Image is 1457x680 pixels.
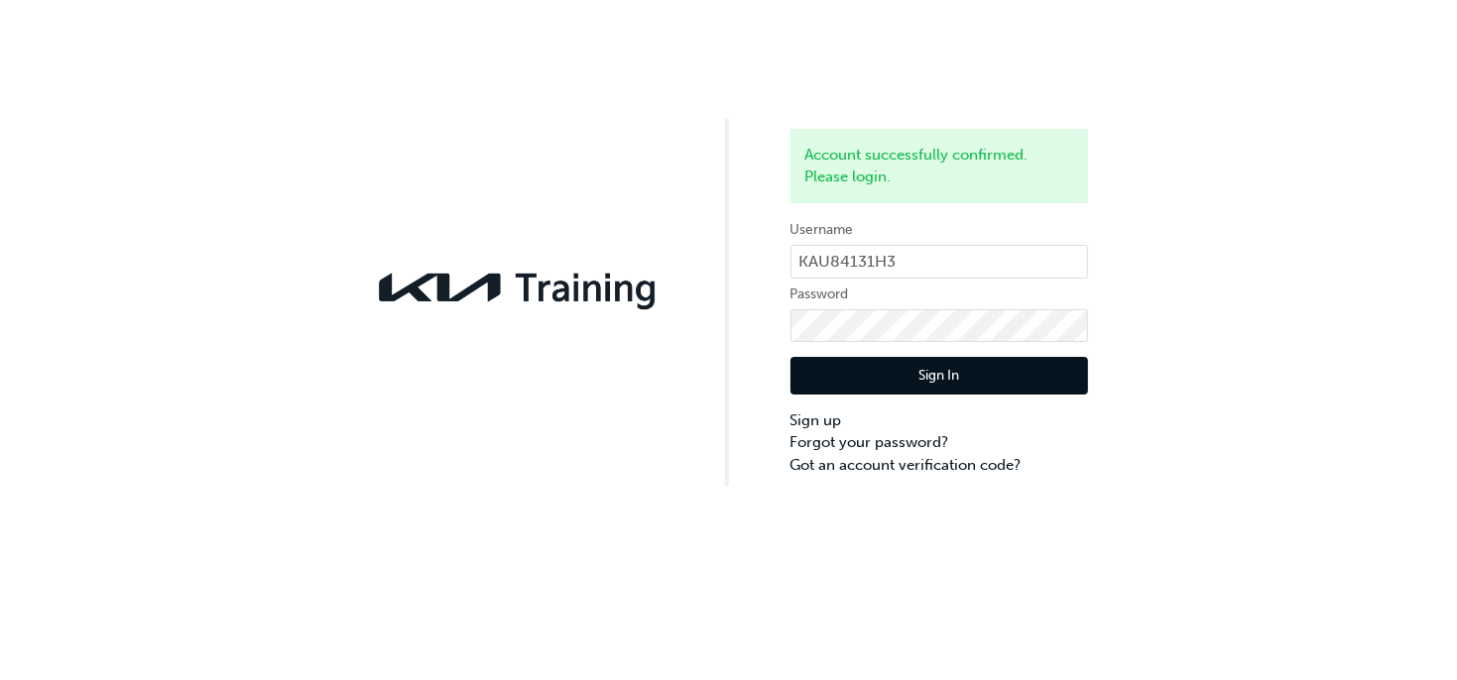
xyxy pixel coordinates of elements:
img: kia-training [370,261,668,314]
label: Password [790,283,1088,306]
button: Sign In [790,357,1088,395]
a: Sign up [790,409,1088,432]
a: Forgot your password? [790,431,1088,454]
div: Account successfully confirmed. Please login. [790,129,1088,203]
input: Username [790,245,1088,279]
label: Username [790,218,1088,242]
a: Got an account verification code? [790,454,1088,477]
